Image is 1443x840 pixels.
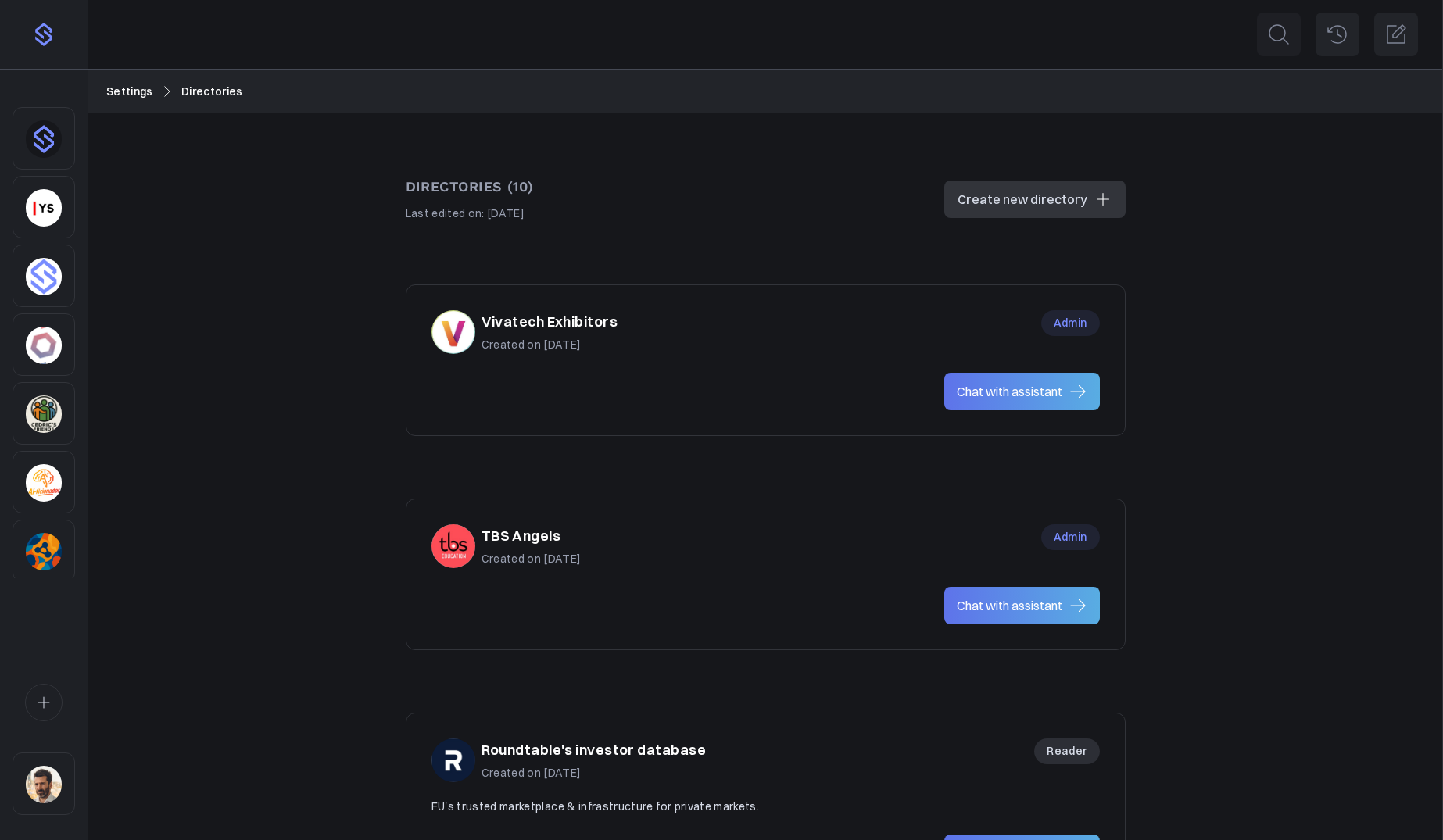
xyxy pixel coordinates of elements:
[1034,738,1099,763] p: Reader
[958,190,1087,209] span: Create new directory
[431,310,1100,354] a: Vivatech Exhibitors Created on [DATE] Admin
[482,336,618,353] p: Created on [DATE]
[944,181,1126,218] button: Create new directory
[26,766,62,803] img: sqr4epb0z8e5jm577i6jxqftq3ng
[482,550,582,567] p: Created on [DATE]
[482,311,618,334] h3: Vivatech Exhibitors
[1041,310,1100,335] p: Admin
[406,176,534,198] h3: DIRECTORIES (10)
[181,83,243,100] a: Directories
[957,596,1062,615] span: Chat with assistant
[406,205,534,222] p: Last edited on: [DATE]
[482,739,707,762] h3: Roundtable's investor database
[26,189,62,227] img: yorkseed.co
[431,738,1100,815] a: Roundtable's investor database Created on [DATE] Reader EU's trusted marketplace & infrastructure...
[431,524,475,568] img: tbs-education.fr
[26,464,62,502] img: 2jp1kfh9ib76c04m8niqu4f45e0u
[26,258,62,295] img: 4sptar4mobdn0q43dsu7jy32kx6j
[482,764,707,781] p: Created on [DATE]
[1041,524,1100,549] p: Admin
[957,382,1062,401] span: Chat with assistant
[26,533,62,570] img: 6gff4iocxuy891buyeergockefh7
[26,395,62,433] img: 3pj2efuqyeig3cua8agrd6atck9r
[944,373,1100,410] button: Chat with assistant
[944,587,1100,624] button: Chat with assistant
[106,83,153,100] a: Settings
[26,327,62,364] img: 4hc3xb4og75h35779zhp6duy5ffo
[31,22,56,47] img: purple-logo-f4f985042447f6d3a21d9d2f6d8e0030207d587b440d52f708815e5968048218.png
[26,120,62,158] img: dhnou9yomun9587rl8johsq6w6vr
[431,524,1100,568] a: TBS Angels Created on [DATE] Admin
[431,310,475,354] img: vivatechnology.com
[431,798,1100,815] p: EU's trusted marketplace & infrastructure for private markets.
[431,738,475,782] img: roundtable.eu
[106,83,1424,100] nav: Breadcrumb
[482,525,561,548] h3: TBS Angels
